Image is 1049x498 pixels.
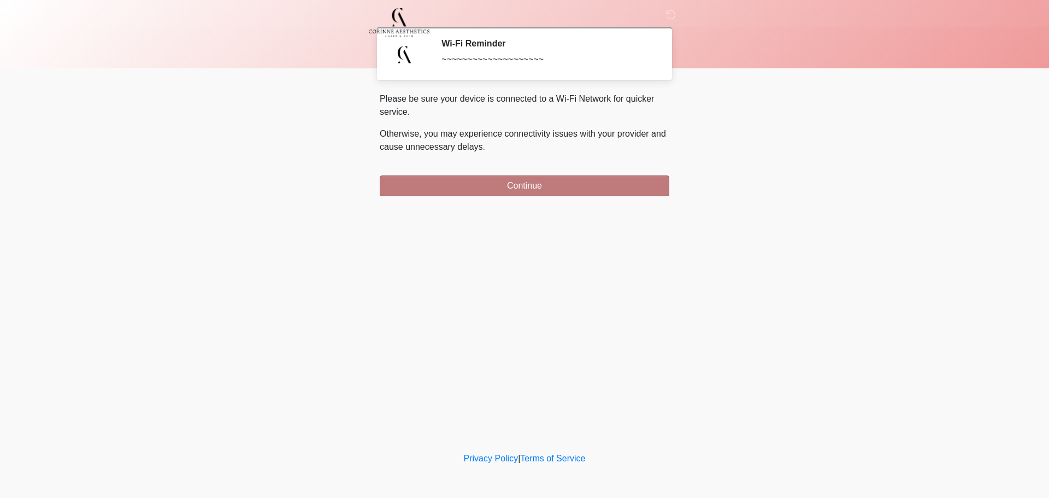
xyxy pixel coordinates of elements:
[388,38,421,71] img: Agent Avatar
[483,142,485,151] span: .
[464,454,518,463] a: Privacy Policy
[441,53,653,66] div: ~~~~~~~~~~~~~~~~~~~~
[380,127,669,154] p: Otherwise, you may experience connectivity issues with your provider and cause unnecessary delays
[380,92,669,119] p: Please be sure your device is connected to a Wi-Fi Network for quicker service.
[520,454,585,463] a: Terms of Service
[380,175,669,196] button: Continue
[369,8,429,37] img: Corinne Aesthetics Med Spa Logo
[518,454,520,463] a: |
